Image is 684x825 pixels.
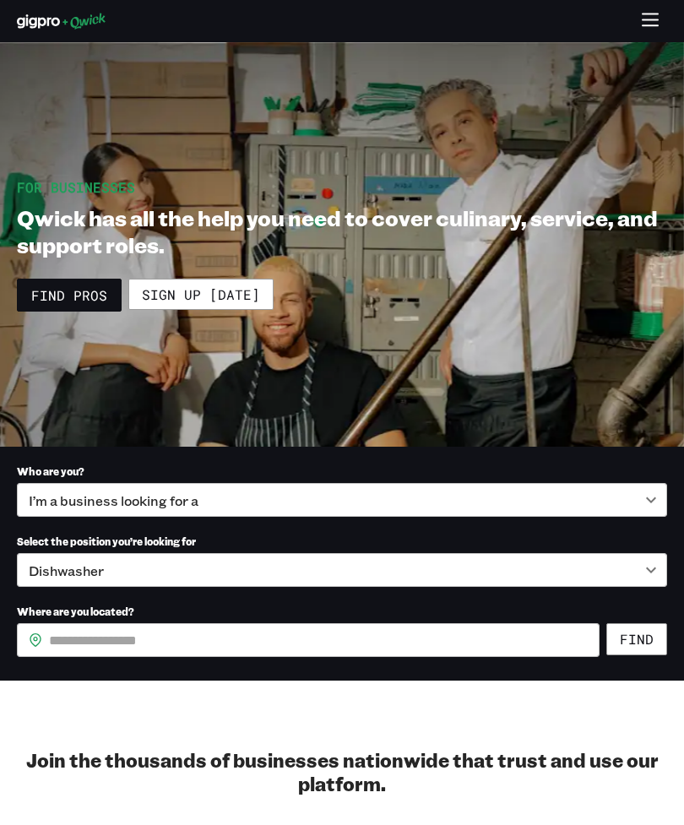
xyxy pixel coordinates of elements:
[17,605,134,618] span: Where are you located?
[17,204,667,258] h1: Qwick has all the help you need to cover culinary, service, and support roles.
[17,553,667,587] div: Dishwasher
[17,748,667,795] h2: Join the thousands of businesses nationwide that trust and use our platform.
[17,483,667,517] div: I’m a business looking for a
[606,623,667,655] button: Find
[17,464,84,478] span: Who are you?
[17,279,122,312] a: Find Pros
[17,178,135,196] span: For Businesses
[128,279,274,311] a: Sign up [DATE]
[17,535,196,548] span: Select the position you’re looking for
